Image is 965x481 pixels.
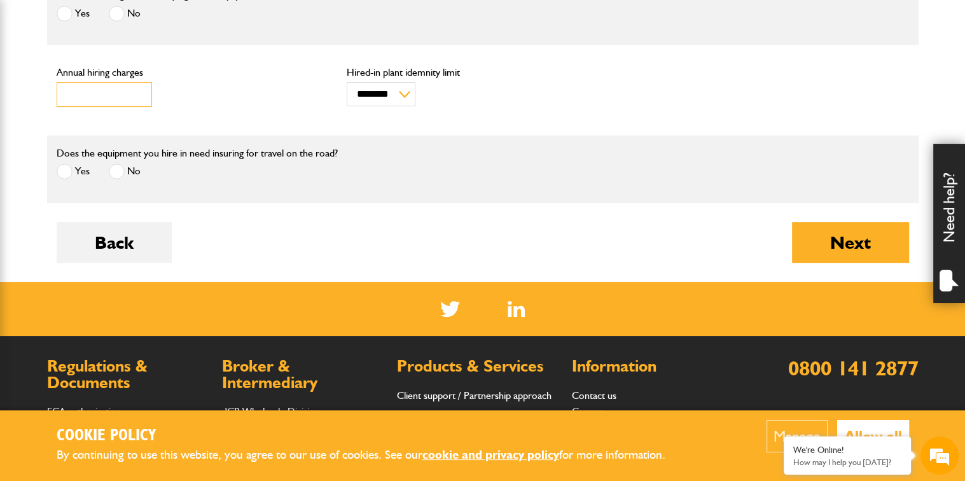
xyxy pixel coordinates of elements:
[47,358,209,391] h2: Regulations & Documents
[837,420,909,452] button: Allow all
[422,447,559,462] a: cookie and privacy policy
[57,6,90,22] label: Yes
[222,405,320,417] a: JCB Wholesale Division
[57,445,686,465] p: By continuing to use this website, you agree to our use of cookies. See our for more information.
[572,358,734,375] h2: Information
[17,118,232,146] input: Enter your last name
[17,155,232,183] input: Enter your email address
[767,420,828,452] button: Manage
[66,71,214,88] div: Chat with us now
[788,356,919,380] a: 0800 141 2877
[572,389,616,401] a: Contact us
[933,144,965,303] div: Need help?
[440,301,460,317] img: Twitter
[109,164,141,179] label: No
[109,6,141,22] label: No
[47,405,121,417] a: FCA authorisation
[222,358,384,391] h2: Broker & Intermediary
[508,301,525,317] a: LinkedIn
[793,457,901,467] p: How may I help you today?
[17,193,232,221] input: Enter your phone number
[572,405,605,417] a: Careers
[347,67,618,78] label: Hired-in plant idemnity limit
[793,445,901,456] div: We're Online!
[57,222,172,263] button: Back
[22,71,53,88] img: d_20077148190_company_1631870298795_20077148190
[57,67,328,78] label: Annual hiring charges
[57,164,90,179] label: Yes
[397,358,559,375] h2: Products & Services
[57,426,686,446] h2: Cookie Policy
[17,230,232,381] textarea: Type your message and hit 'Enter'
[57,148,338,158] label: Does the equipment you hire in need insuring for travel on the road?
[508,301,525,317] img: Linked In
[397,389,552,401] a: Client support / Partnership approach
[209,6,239,37] div: Minimize live chat window
[173,392,231,409] em: Start Chat
[792,222,909,263] button: Next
